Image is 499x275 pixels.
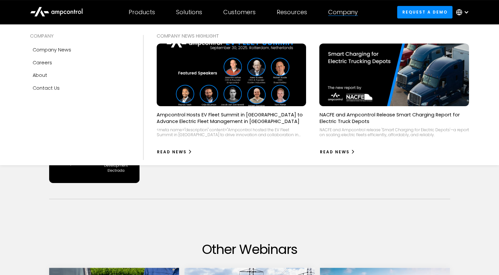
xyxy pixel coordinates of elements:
[277,9,307,16] div: Resources
[129,9,155,16] div: Products
[176,9,202,16] div: Solutions
[30,56,130,69] a: Careers
[157,147,193,157] a: Read News
[33,72,47,79] div: About
[30,69,130,81] a: About
[33,59,52,66] div: Careers
[319,147,355,157] a: Read News
[328,9,358,16] div: Company
[157,149,187,155] div: Read News
[30,82,130,94] a: Contact Us
[319,111,469,125] p: NACFE and Ampcontrol Release Smart Charging Report for Electric Truck Depots
[320,149,349,155] div: Read News
[223,9,256,16] div: Customers
[33,46,71,53] div: Company news
[30,32,130,40] div: COMPANY
[33,84,60,92] div: Contact Us
[30,44,130,56] a: Company news
[157,111,306,125] p: Ampcontrol Hosts EV Fleet Summit in [GEOGRAPHIC_DATA] to Advance Electric Fleet Management in [GE...
[157,32,469,40] div: COMPANY NEWS Highlight
[157,127,306,137] div: <meta name="description" content="Ampcontrol hosted the EV Fleet Summit in [GEOGRAPHIC_DATA] to d...
[49,241,450,257] h2: Other Webinars
[397,6,452,18] a: Request a demo
[319,127,469,137] div: NACFE and Ampcontrol release 'Smart Charging for Electric Depots'—a report on scaling electric fl...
